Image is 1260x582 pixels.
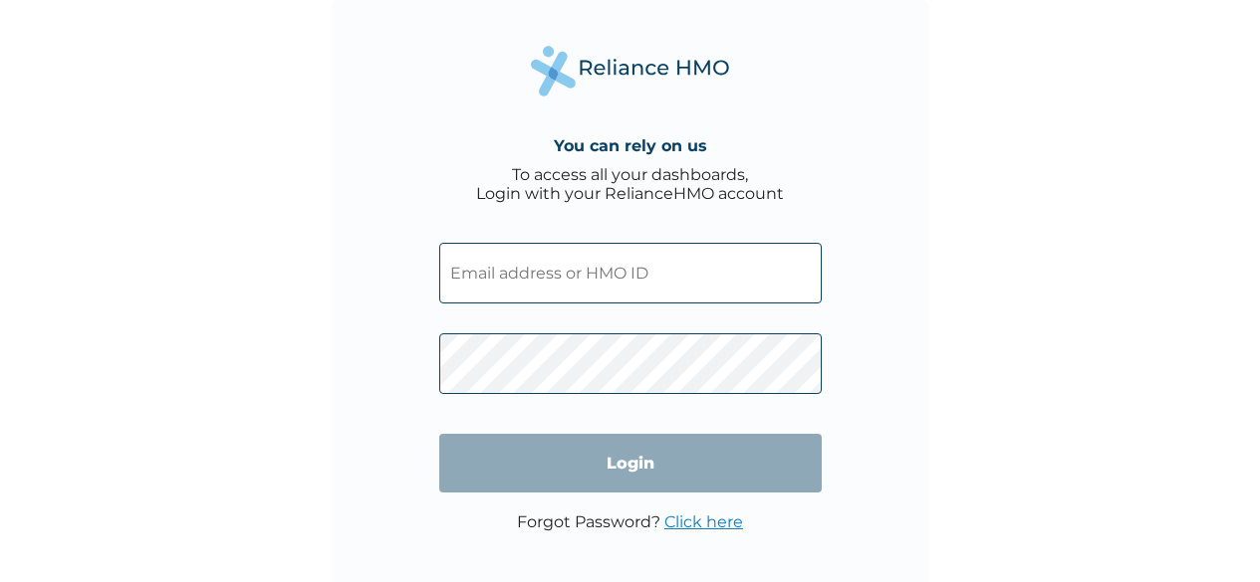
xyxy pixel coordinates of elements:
[531,46,730,97] img: Reliance Health's Logo
[554,136,707,155] h4: You can rely on us
[517,512,743,531] p: Forgot Password?
[439,243,822,303] input: Email address or HMO ID
[439,434,822,492] input: Login
[476,165,784,203] div: To access all your dashboards, Login with your RelianceHMO account
[664,512,743,531] a: Click here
